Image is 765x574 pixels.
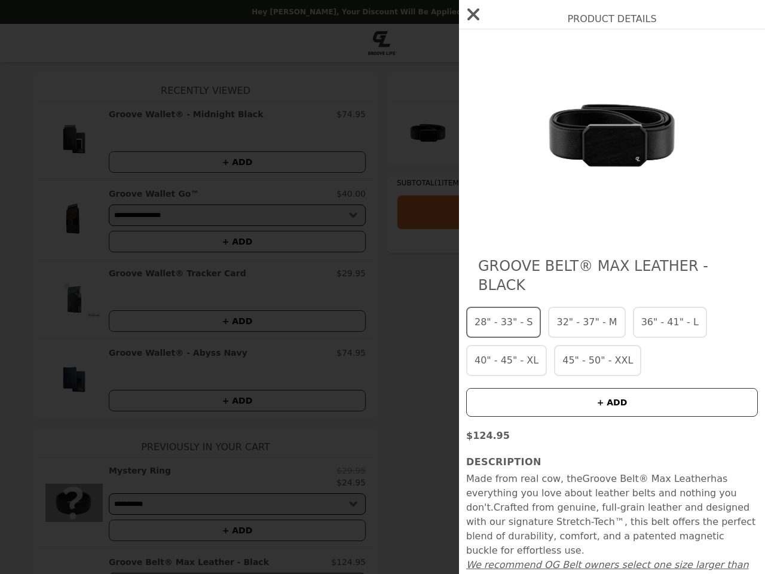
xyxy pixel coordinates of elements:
button: 36" - 41" - L [633,307,707,338]
h3: Description [466,455,758,469]
button: 45" - 50" - XXL [554,345,641,376]
button: 28" - 33" - S [466,307,541,338]
button: 32" - 37" - M [548,307,625,338]
strong: Groove Belt® Max Leather [583,473,711,484]
button: 40" - 45" - XL [466,345,547,376]
span: Made from real cow, the [466,473,583,484]
p: has everything you love about leather belts and nothing you don't. [466,472,758,558]
button: + ADD [466,388,758,417]
h2: Groove Belt® Max Leather - Black [478,257,746,295]
p: $124.95 [466,429,758,443]
img: 28" - 33" - S [503,41,721,233]
span: Crafted from genuine, full-grain leather and designed with our signature Stretch-Tech™, this belt... [466,502,755,556]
